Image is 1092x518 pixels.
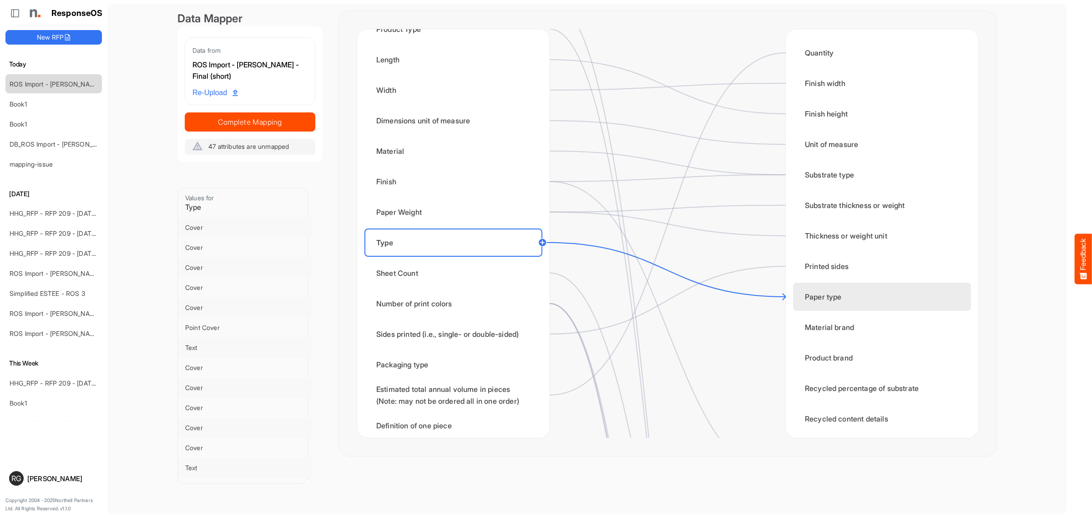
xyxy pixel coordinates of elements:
[25,4,43,22] img: Northell
[793,374,971,402] div: Recycled percentage of substrate
[185,363,305,372] div: Cover
[185,283,305,292] div: Cover
[10,229,159,237] a: HHG_RFP - RFP 209 - [DATE] - ROS TEST 3 (LITE)
[793,100,971,128] div: Finish height
[10,249,159,257] a: HHG_RFP - RFP 209 - [DATE] - ROS TEST 3 (LITE)
[185,323,305,332] div: Point Cover
[10,100,27,108] a: Book1
[364,259,542,287] div: Sheet Count
[5,189,102,199] h6: [DATE]
[364,381,542,409] div: Estimated total annual volume in pieces (Note: may not be ordered all in one order)
[793,191,971,219] div: Substrate thickness or weight
[364,168,542,196] div: Finish
[185,112,315,132] button: Complete Mapping
[11,475,21,482] span: RG
[10,269,126,277] a: ROS Import - [PERSON_NAME] - ROS 4
[364,46,542,74] div: Length
[793,435,971,463] div: FSC certified
[793,130,971,158] div: Unit of measure
[364,411,542,440] div: Definition of one piece
[793,405,971,433] div: Recycled content details
[185,463,305,472] div: Text
[793,69,971,97] div: Finish width
[185,403,305,412] div: Cover
[364,137,542,165] div: Material
[10,120,27,128] a: Book1
[5,30,102,45] button: New RFP
[364,198,542,226] div: Paper Weight
[5,59,102,69] h6: Today
[185,383,305,392] div: Cover
[51,9,103,18] h1: ResponseOS
[192,59,308,82] div: ROS Import - [PERSON_NAME] - Final (short)
[1075,234,1092,284] button: Feedback
[5,358,102,368] h6: This Week
[793,252,971,280] div: Printed sides
[364,107,542,135] div: Dimensions unit of measure
[793,222,971,250] div: Thickness or weight unit
[364,15,542,43] div: Product Type
[189,84,242,102] a: Re-Upload
[27,475,98,482] div: [PERSON_NAME]
[185,423,305,432] div: Cover
[185,203,202,212] span: Type
[793,344,971,372] div: Product brand
[364,289,542,318] div: Number of print colors
[208,142,289,150] span: 47 attributes are unmapped
[10,310,142,317] a: ROS Import - [PERSON_NAME] - Final (short)
[793,313,971,341] div: Material brand
[185,194,214,202] span: Values for
[10,289,85,297] a: Simplified ESTEE - ROS 3
[185,343,305,352] div: Text
[364,320,542,348] div: Sides printed (i.e., single- or double-sided)
[364,76,542,104] div: Width
[10,330,142,337] a: ROS Import - [PERSON_NAME] - Final (short)
[10,140,138,148] a: DB_ROS Import - [PERSON_NAME] - ROS 4
[793,39,971,67] div: Quantity
[185,443,305,452] div: Cover
[10,379,135,387] a: HHG_RFP - RFP 209 - [DATE] - ROS TEST
[185,116,315,128] span: Complete Mapping
[10,80,142,88] a: ROS Import - [PERSON_NAME] - Final (short)
[185,243,305,252] div: Cover
[177,11,323,26] div: Data Mapper
[5,497,102,513] p: Copyright 2004 - 2025 Northell Partners Ltd. All Rights Reserved. v 1.1.0
[185,223,305,232] div: Cover
[192,45,308,56] div: Data from
[10,160,53,168] a: mapping-issue
[10,209,159,217] a: HHG_RFP - RFP 209 - [DATE] - ROS TEST 3 (LITE)
[793,161,971,189] div: Substrate type
[192,87,238,99] span: Re-Upload
[185,303,305,312] div: Cover
[793,283,971,311] div: Paper type
[10,399,27,407] a: Book1
[364,229,542,257] div: Type
[364,350,542,379] div: Packaging type
[185,263,305,272] div: Cover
